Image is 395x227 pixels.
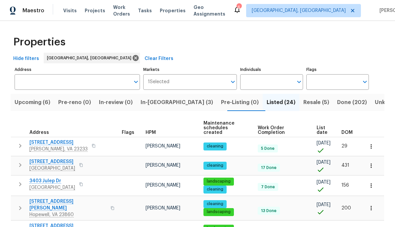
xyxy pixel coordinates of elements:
[146,206,180,210] span: [PERSON_NAME]
[258,208,279,214] span: 13 Done
[99,98,133,107] span: In-review (0)
[141,98,213,107] span: In-[GEOGRAPHIC_DATA] (3)
[145,55,173,63] span: Clear Filters
[337,98,367,107] span: Done (202)
[204,187,226,192] span: cleaning
[146,144,180,148] span: [PERSON_NAME]
[204,143,226,149] span: cleaning
[204,179,233,184] span: landscaping
[194,4,225,17] span: Geo Assignments
[13,39,66,45] span: Properties
[258,165,279,171] span: 17 Done
[63,7,77,14] span: Visits
[341,163,349,168] span: 431
[258,184,278,190] span: 7 Done
[203,121,247,135] span: Maintenance schedules created
[317,180,330,185] span: [DATE]
[294,77,304,86] button: Open
[317,160,330,165] span: [DATE]
[258,146,277,151] span: 5 Done
[317,141,330,145] span: [DATE]
[47,55,134,61] span: [GEOGRAPHIC_DATA], [GEOGRAPHIC_DATA]
[131,77,141,86] button: Open
[303,98,329,107] span: Resale (5)
[15,98,50,107] span: Upcoming (6)
[122,130,134,135] span: Flags
[142,53,176,65] button: Clear Filters
[252,7,346,14] span: [GEOGRAPHIC_DATA], [GEOGRAPHIC_DATA]
[204,201,226,207] span: cleaning
[160,7,186,14] span: Properties
[15,68,140,72] label: Address
[13,55,39,63] span: Hide filters
[221,98,259,107] span: Pre-Listing (0)
[146,130,156,135] span: HPM
[317,126,330,135] span: List date
[341,206,351,210] span: 200
[341,183,349,188] span: 156
[341,130,353,135] span: DOM
[204,163,226,168] span: cleaning
[146,163,180,168] span: [PERSON_NAME]
[22,7,44,14] span: Maestro
[29,130,49,135] span: Address
[204,209,233,215] span: landscaping
[11,53,42,65] button: Hide filters
[360,77,370,86] button: Open
[143,68,237,72] label: Markets
[240,68,303,72] label: Individuals
[341,144,347,148] span: 29
[138,8,152,13] span: Tasks
[58,98,91,107] span: Pre-reno (0)
[148,79,169,85] span: 1 Selected
[237,4,241,11] div: 6
[258,126,305,135] span: Work Order Completion
[267,98,295,107] span: Listed (24)
[306,68,369,72] label: Flags
[44,53,140,63] div: [GEOGRAPHIC_DATA], [GEOGRAPHIC_DATA]
[113,4,130,17] span: Work Orders
[228,77,238,86] button: Open
[146,183,180,188] span: [PERSON_NAME]
[85,7,105,14] span: Projects
[317,202,330,207] span: [DATE]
